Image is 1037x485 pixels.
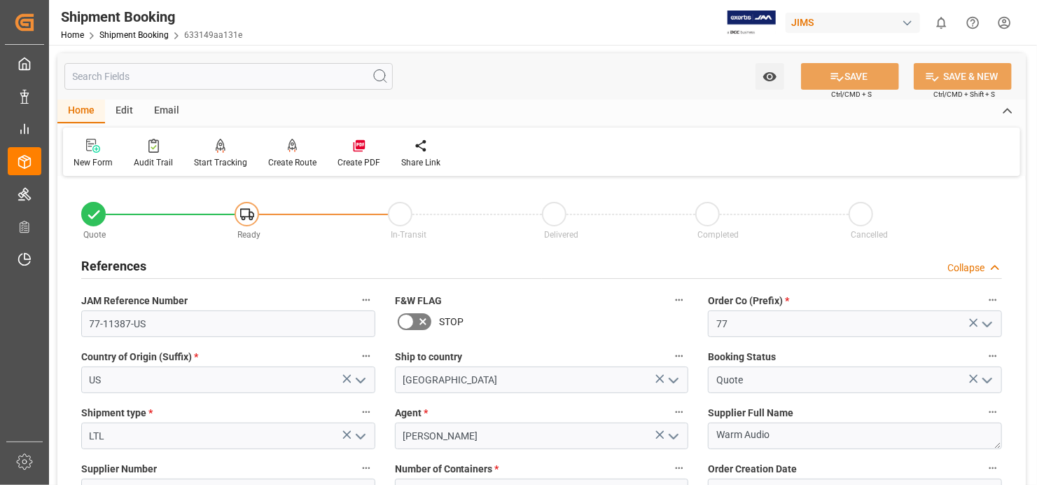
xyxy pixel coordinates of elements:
[391,230,426,240] span: In-Transit
[357,291,375,309] button: JAM Reference Number
[357,459,375,477] button: Supplier Number
[697,230,739,240] span: Completed
[786,9,926,36] button: JIMS
[64,63,393,90] input: Search Fields
[81,294,188,308] span: JAM Reference Number
[105,100,144,123] div: Edit
[708,406,793,421] span: Supplier Full Name
[74,156,113,169] div: New Form
[349,425,370,447] button: open menu
[708,423,1002,449] textarea: Warm Audio
[395,350,462,364] span: Ship to country
[81,367,375,393] input: Type to search/select
[395,406,428,421] span: Agent
[439,315,464,329] span: STOP
[670,291,688,309] button: F&W FLAG
[81,257,146,275] h2: References
[708,294,789,308] span: Order Co (Prefix)
[662,369,683,391] button: open menu
[57,100,105,123] div: Home
[544,230,578,240] span: Delivered
[134,156,173,169] div: Audit Trail
[268,156,316,169] div: Create Route
[144,100,190,123] div: Email
[851,230,888,240] span: Cancelled
[984,291,1002,309] button: Order Co (Prefix) *
[395,294,442,308] span: F&W FLAG
[349,369,370,391] button: open menu
[61,30,84,40] a: Home
[786,13,920,33] div: JIMS
[957,7,989,39] button: Help Center
[670,347,688,365] button: Ship to country
[670,403,688,421] button: Agent *
[728,11,776,35] img: Exertis%20JAM%20-%20Email%20Logo.jpg_1722504956.jpg
[662,425,683,447] button: open menu
[357,403,375,421] button: Shipment type *
[337,156,380,169] div: Create PDF
[708,462,797,477] span: Order Creation Date
[81,350,198,364] span: Country of Origin (Suffix)
[61,6,242,27] div: Shipment Booking
[670,459,688,477] button: Number of Containers *
[975,369,996,391] button: open menu
[984,459,1002,477] button: Order Creation Date
[401,156,440,169] div: Share Link
[947,261,984,275] div: Collapse
[395,462,499,477] span: Number of Containers
[933,89,995,100] span: Ctrl/CMD + Shift + S
[84,230,106,240] span: Quote
[708,350,776,364] span: Booking Status
[831,89,872,100] span: Ctrl/CMD + S
[984,347,1002,365] button: Booking Status
[914,63,1012,90] button: SAVE & NEW
[81,462,157,477] span: Supplier Number
[357,347,375,365] button: Country of Origin (Suffix) *
[81,406,153,421] span: Shipment type
[926,7,957,39] button: show 0 new notifications
[756,63,784,90] button: open menu
[99,30,169,40] a: Shipment Booking
[194,156,247,169] div: Start Tracking
[801,63,899,90] button: SAVE
[237,230,260,240] span: Ready
[975,313,996,335] button: open menu
[984,403,1002,421] button: Supplier Full Name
